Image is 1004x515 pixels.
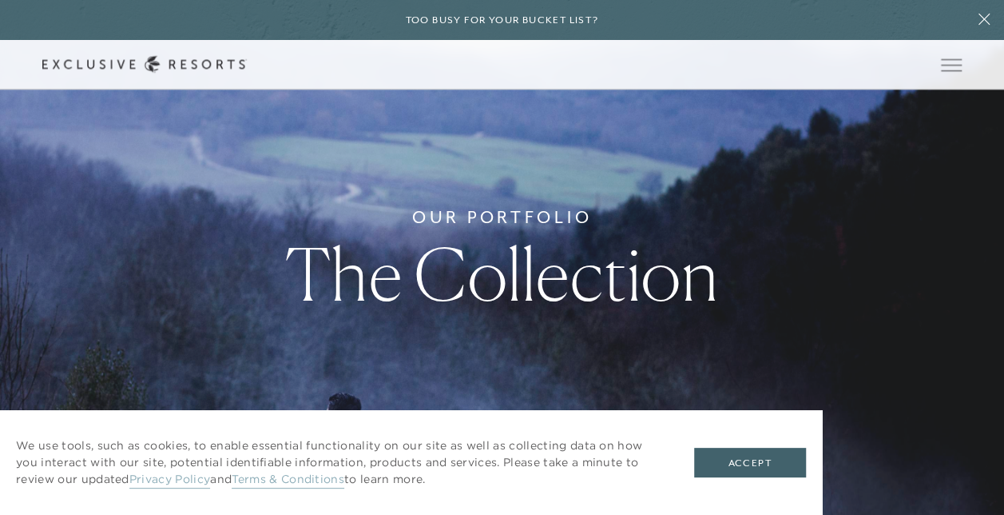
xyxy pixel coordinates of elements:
a: Terms & Conditions [232,472,344,489]
p: We use tools, such as cookies, to enable essential functionality on our site as well as collectin... [16,437,662,488]
a: Privacy Policy [129,472,210,489]
button: Accept [694,448,806,478]
h6: Too busy for your bucket list? [406,13,599,28]
h6: Our Portfolio [412,205,592,230]
h1: The Collection [285,238,719,310]
button: Open navigation [941,59,962,70]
